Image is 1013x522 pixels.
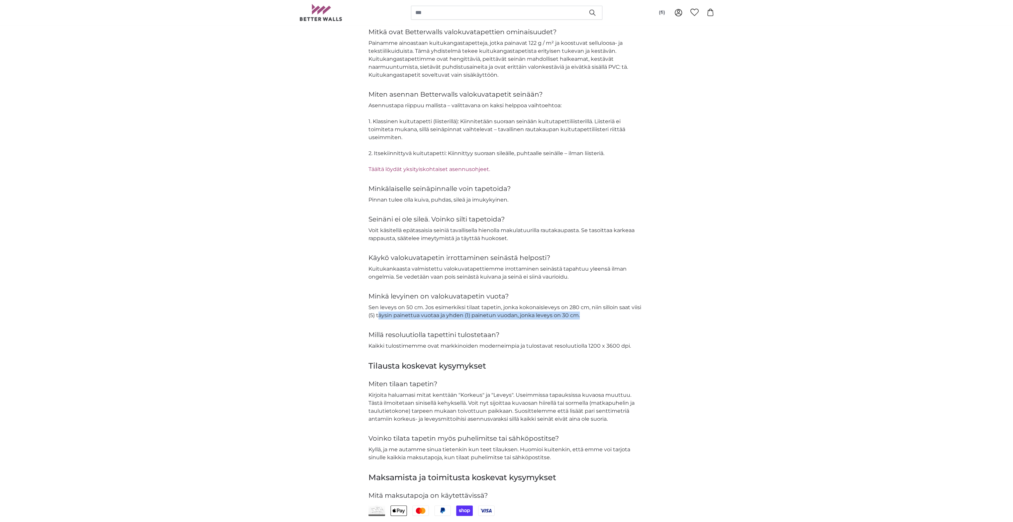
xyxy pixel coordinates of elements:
h4: Mitä maksutapoja on käytettävissä? [368,491,645,500]
h4: Millä resoluutiolla tapettini tulostetaan? [368,330,645,339]
h4: Voinko tilata tapetin myös puhelimitse tai sähköpostitse? [368,434,645,443]
p: Asennustapa riippuu mallista – valittavana on kaksi helppoa vaihtoehtoa: 1. Klassinen kuitutapett... [368,102,645,173]
h4: Miten tilaan tapetin? [368,379,645,389]
button: (fi) [654,7,670,19]
h4: Minkä levyinen on valokuvatapetin vuota? [368,292,645,301]
p: Kuitukankaasta valmistettu valokuvatapettiemme irrottaminen seinästä tapahtuu yleensä ilman ongel... [368,265,645,281]
p: Kaikki tulostimemme ovat markkinoiden moderneimpia ja tulostavat resoluutiolla 1200 x 3600 dpi. [368,342,645,350]
a: Täältä löydät yksityiskohtaiset asennusohjeet. [368,166,490,172]
p: Voit käsitellä epätasaisia seiniä tavallisella hienolla makulatuurilla rautakaupasta. Se tasoitta... [368,226,645,242]
h3: Tilausta koskevat kysymykset [368,361,645,371]
h4: Mitkä ovat Betterwalls valokuvatapettien ominaisuudet? [368,27,645,37]
h4: Minkälaiselle seinäpinnalle voin tapetoida? [368,184,645,193]
h4: Käykö valokuvatapetin irrottaminen seinästä helposti? [368,253,645,262]
h4: Miten asennan Betterwalls valokuvatapetit seinään? [368,90,645,99]
h4: Seinäni ei ole sileä. Voinko silti tapetoida? [368,215,645,224]
p: Sen leveys on 50 cm. Jos esimerkiksi tilaat tapetin, jonka kokonaisleveys on 280 cm, niin silloin... [368,304,645,319]
p: Painamme ainoastaan kuitukangastapetteja, jotka painavat 122 g / m² ja koostuvat selluloosa- ja t... [368,39,645,79]
img: Betterwalls [299,4,343,21]
h3: Maksamista ja toimitusta koskevat kysymykset [368,472,645,483]
p: Pinnan tulee olla kuiva, puhdas, sileä ja imukykyinen. [368,196,645,204]
p: Kirjoita haluamasi mitat kenttään "Korkeus" ja "Leveys". Useimmissa tapauksissa kuvaosa muuttuu. ... [368,391,645,423]
p: Kyllä, ja me autamme sinua tietenkin kun teet tilauksen. Huomioi kuitenkin, että emme voi tarjota... [368,446,645,462]
img: Invoice [368,505,385,516]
